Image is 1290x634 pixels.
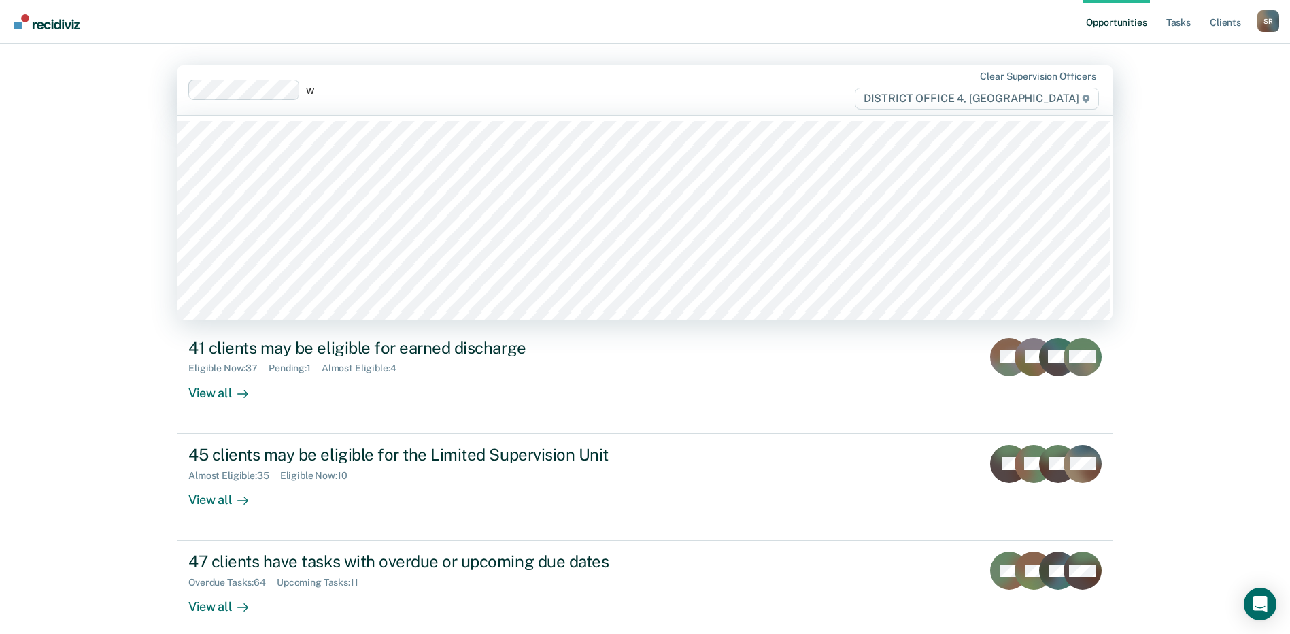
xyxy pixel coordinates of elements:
[1244,588,1276,620] div: Open Intercom Messenger
[277,577,369,588] div: Upcoming Tasks : 11
[188,577,277,588] div: Overdue Tasks : 64
[1257,10,1279,32] button: Profile dropdown button
[177,327,1113,434] a: 41 clients may be eligible for earned dischargeEligible Now:37Pending:1Almost Eligible:4View all
[188,374,265,401] div: View all
[980,71,1096,82] div: Clear supervision officers
[269,363,322,374] div: Pending : 1
[14,14,80,29] img: Recidiviz
[855,88,1099,110] span: DISTRICT OFFICE 4, [GEOGRAPHIC_DATA]
[188,445,666,465] div: 45 clients may be eligible for the Limited Supervision Unit
[188,481,265,507] div: View all
[188,552,666,571] div: 47 clients have tasks with overdue or upcoming due dates
[188,588,265,615] div: View all
[188,338,666,358] div: 41 clients may be eligible for earned discharge
[188,363,269,374] div: Eligible Now : 37
[280,470,358,482] div: Eligible Now : 10
[1257,10,1279,32] div: S R
[177,434,1113,541] a: 45 clients may be eligible for the Limited Supervision UnitAlmost Eligible:35Eligible Now:10View all
[322,363,407,374] div: Almost Eligible : 4
[188,470,280,482] div: Almost Eligible : 35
